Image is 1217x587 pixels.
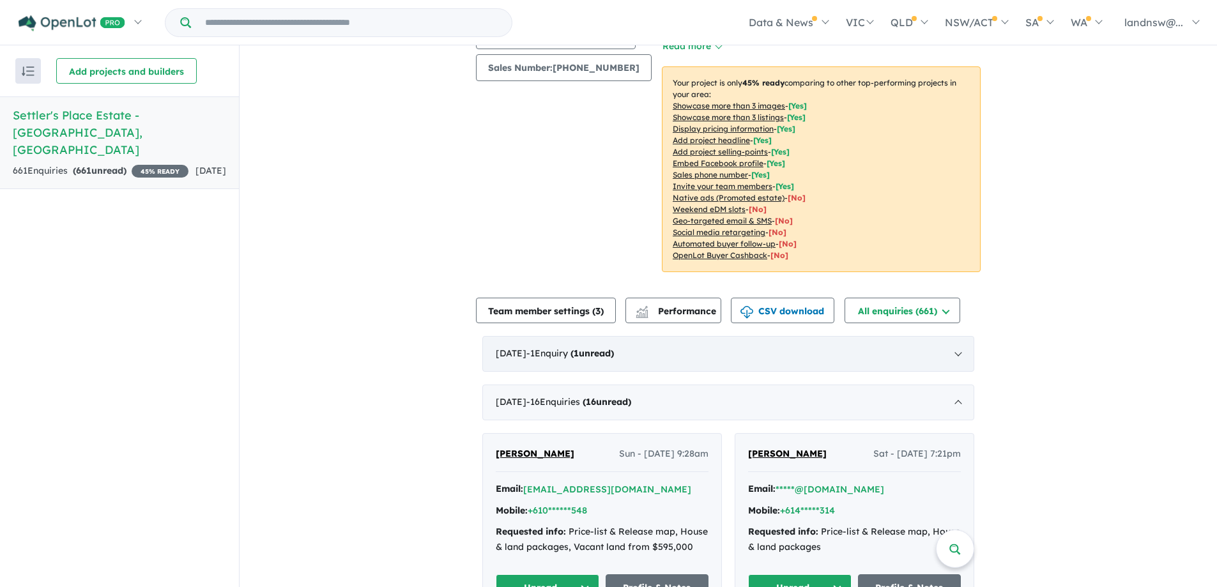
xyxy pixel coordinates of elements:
u: Showcase more than 3 listings [673,112,784,122]
img: sort.svg [22,66,34,76]
div: [DATE] [482,336,974,372]
button: Add projects and builders [56,58,197,84]
strong: Requested info: [496,526,566,537]
span: [No] [770,250,788,260]
strong: Mobile: [496,505,528,516]
span: [ Yes ] [776,181,794,191]
span: 45 % READY [132,165,188,178]
h5: Settler's Place Estate - [GEOGRAPHIC_DATA] , [GEOGRAPHIC_DATA] [13,107,226,158]
a: [PERSON_NAME] [748,446,827,462]
strong: Email: [496,483,523,494]
u: Geo-targeted email & SMS [673,216,772,225]
u: Display pricing information [673,124,774,133]
u: OpenLot Buyer Cashback [673,250,767,260]
u: Add project selling-points [673,147,768,156]
img: download icon [740,306,753,319]
span: 1 [574,347,579,359]
img: bar-chart.svg [636,310,648,318]
span: [ Yes ] [771,147,790,156]
span: [ Yes ] [751,170,770,179]
button: Team member settings (3) [476,298,616,323]
span: 16 [586,396,596,408]
u: Add project headline [673,135,750,145]
button: [EMAIL_ADDRESS][DOMAIN_NAME] [523,483,691,496]
span: [No] [749,204,767,214]
span: [No] [775,216,793,225]
a: [PERSON_NAME] [496,446,574,462]
span: [ Yes ] [753,135,772,145]
span: [ Yes ] [777,124,795,133]
div: Price-list & Release map, House & land packages, Vacant land from $595,000 [496,524,708,555]
span: landnsw@... [1124,16,1183,29]
span: [No] [788,193,806,202]
span: [ Yes ] [787,112,806,122]
span: Sun - [DATE] 9:28am [619,446,708,462]
u: Weekend eDM slots [673,204,746,214]
strong: Requested info: [748,526,818,537]
span: 661 [76,165,91,176]
button: Read more [662,39,722,54]
u: Embed Facebook profile [673,158,763,168]
span: [No] [769,227,786,237]
span: [PERSON_NAME] [748,448,827,459]
strong: Email: [748,483,776,494]
div: Price-list & Release map, House & land packages [748,524,961,555]
strong: ( unread) [570,347,614,359]
span: Sat - [DATE] 7:21pm [873,446,961,462]
u: Sales phone number [673,170,748,179]
div: 661 Enquir ies [13,164,188,179]
span: [No] [779,239,797,248]
span: [ Yes ] [767,158,785,168]
img: line-chart.svg [636,306,648,313]
input: Try estate name, suburb, builder or developer [194,9,509,36]
u: Showcase more than 3 images [673,101,785,111]
span: - 1 Enquir y [526,347,614,359]
span: [ Yes ] [788,101,807,111]
b: 45 % ready [742,78,785,88]
strong: ( unread) [73,165,126,176]
p: Your project is only comparing to other top-performing projects in your area: - - - - - - - - - -... [662,66,981,272]
u: Native ads (Promoted estate) [673,193,785,202]
button: Sales Number:[PHONE_NUMBER] [476,54,652,81]
img: Openlot PRO Logo White [19,15,125,31]
span: - 16 Enquir ies [526,396,631,408]
span: [DATE] [195,165,226,176]
u: Automated buyer follow-up [673,239,776,248]
button: Performance [625,298,721,323]
u: Social media retargeting [673,227,765,237]
div: [DATE] [482,385,974,420]
button: All enquiries (661) [845,298,960,323]
span: 3 [595,305,601,317]
span: [PERSON_NAME] [496,448,574,459]
strong: Mobile: [748,505,780,516]
span: Performance [638,305,716,317]
button: CSV download [731,298,834,323]
strong: ( unread) [583,396,631,408]
u: Invite your team members [673,181,772,191]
